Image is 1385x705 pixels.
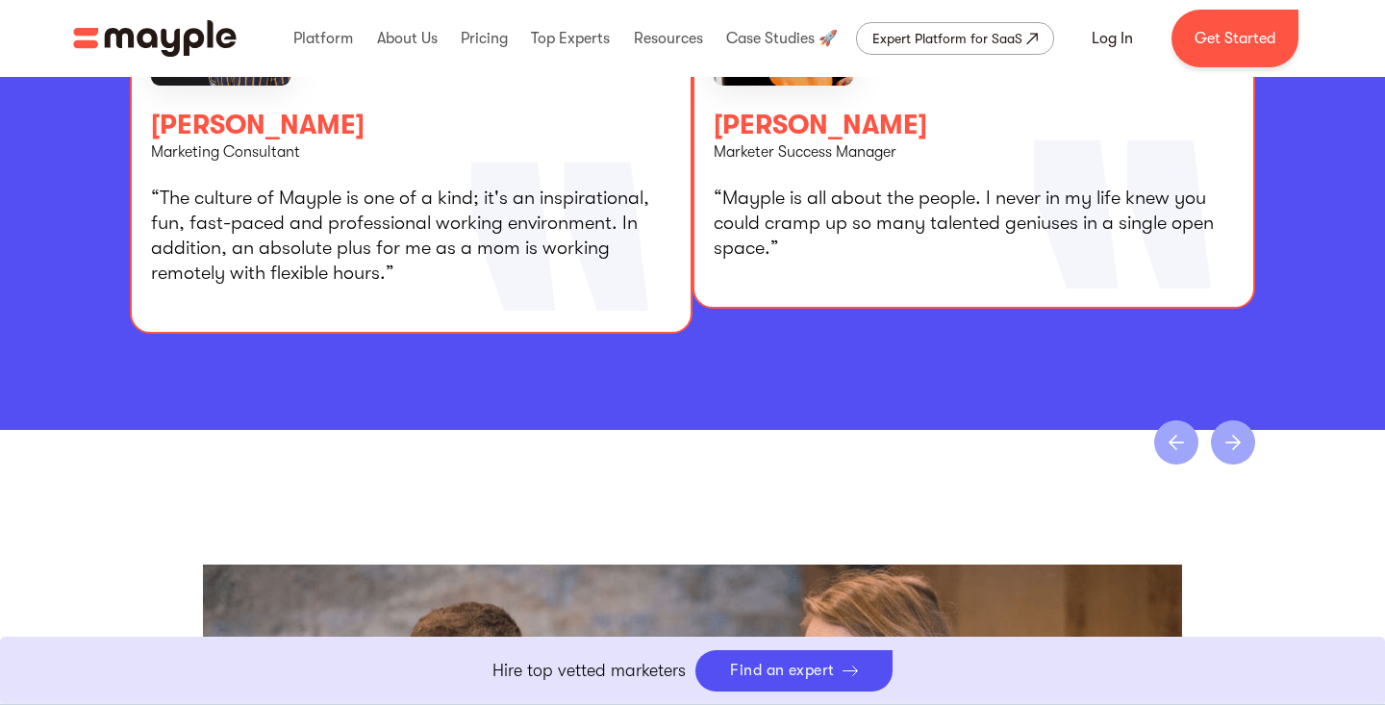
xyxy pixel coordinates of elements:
div: Top Experts [526,8,615,69]
a: home [73,20,237,57]
div: [PERSON_NAME] [151,112,671,138]
p: Marketer Success Manager [714,143,1234,162]
div: [PERSON_NAME] [714,112,1234,138]
iframe: Chat Widget [1289,613,1385,705]
div: Find an expert [730,662,835,680]
div: Resources [629,8,708,69]
div: next slide [1211,420,1255,465]
div: previous slide [1154,420,1198,465]
a: Expert Platform for SaaS [856,22,1054,55]
a: Get Started [1171,10,1298,67]
p: Hire top vetted marketers [492,658,686,684]
img: Mayple logo [73,20,237,57]
p: “The culture of Mayple is one of a kind; it's an inspirational, fun, fast-paced and professional ... [151,186,671,286]
p: Marketing Consultant [151,143,671,162]
p: “Mayple is all about the people. I never in my life knew you could cramp up so many talented geni... [714,186,1234,261]
div: Platform [289,8,358,69]
div: About Us [372,8,442,69]
div: Expert Platform for SaaS [872,27,1022,50]
a: Log In [1069,15,1156,62]
div: Pricing [456,8,513,69]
